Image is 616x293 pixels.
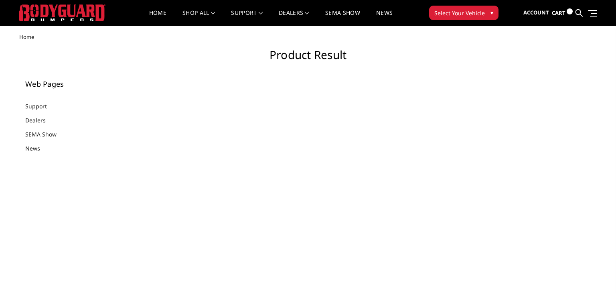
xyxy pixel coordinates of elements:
[325,10,360,26] a: SEMA Show
[552,2,573,24] a: Cart
[231,10,263,26] a: Support
[182,10,215,26] a: shop all
[552,9,565,16] span: Cart
[19,4,105,21] img: BODYGUARD BUMPERS
[19,33,34,41] span: Home
[279,10,309,26] a: Dealers
[25,102,57,110] a: Support
[523,9,549,16] span: Account
[490,8,493,17] span: ▾
[376,10,393,26] a: News
[523,2,549,24] a: Account
[149,10,166,26] a: Home
[19,48,597,68] h1: Product Result
[25,116,56,124] a: Dealers
[25,130,67,138] a: SEMA Show
[434,9,485,17] span: Select Your Vehicle
[429,6,498,20] button: Select Your Vehicle
[25,80,123,87] h5: Web Pages
[25,144,50,153] a: News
